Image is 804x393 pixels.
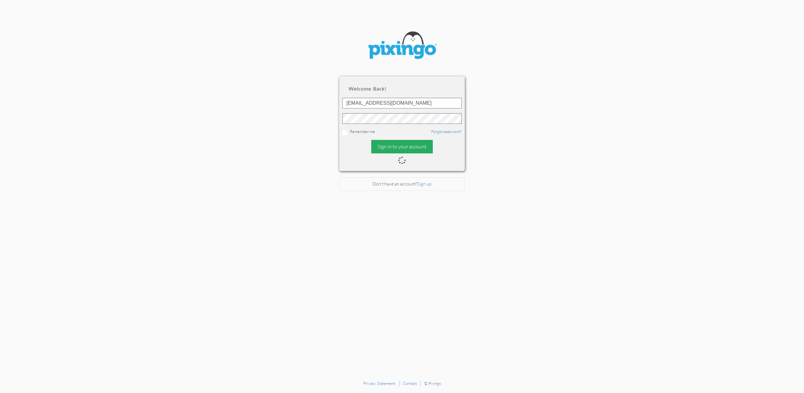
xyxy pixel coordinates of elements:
img: pixingo logo [364,28,440,64]
h2: Welcome back! [349,86,455,91]
div: Don't have an account? [339,177,465,191]
div: Remember me [342,129,462,135]
a: Privacy Statement [363,381,395,386]
a: Sign up [417,181,432,186]
div: Sign in to your account [371,140,433,153]
a: Contact [403,381,417,386]
a: © Pixingo [424,381,441,386]
a: Forgot password? [431,129,462,134]
input: ID or Email [342,98,462,108]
